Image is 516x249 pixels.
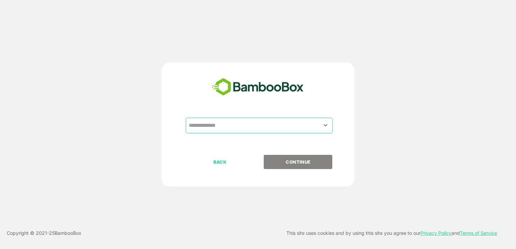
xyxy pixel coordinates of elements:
a: Privacy Policy [420,230,451,236]
button: BACK [186,155,254,169]
button: Open [321,121,330,130]
p: This site uses cookies and by using this site you agree to our and [286,229,497,237]
p: CONTINUE [264,158,332,166]
p: Copyright © 2021- 25 BambooBox [7,229,81,237]
button: CONTINUE [264,155,332,169]
img: bamboobox [208,76,307,98]
a: Terms of Service [460,230,497,236]
p: BACK [186,158,254,166]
